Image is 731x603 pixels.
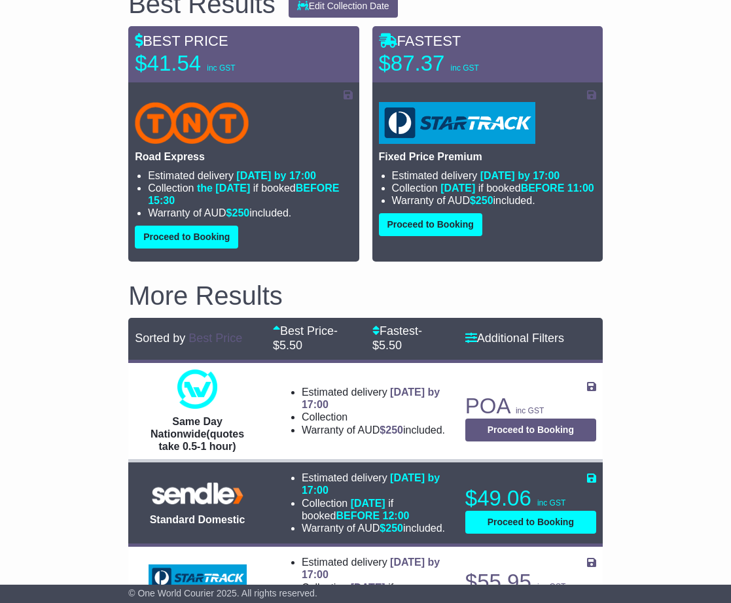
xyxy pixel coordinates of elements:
li: Estimated delivery [392,169,596,182]
span: inc GST [537,498,565,508]
li: Collection [302,411,450,423]
img: Sendle: Standard Domestic [149,480,247,508]
span: $ [226,207,250,218]
a: Best Price [188,332,242,345]
span: Standard Domestic [150,514,245,525]
a: Fastest- $5.50 [372,324,422,352]
li: Estimated delivery [302,472,450,496]
p: $55.95 [465,569,596,595]
span: © One World Courier 2025. All rights reserved. [128,588,317,598]
span: $ [380,424,403,436]
button: Proceed to Booking [465,511,596,534]
span: [DATE] by 17:00 [480,170,560,181]
span: [DATE] [440,182,475,194]
span: BEFORE [296,182,340,194]
li: Collection [302,497,450,522]
img: TNT Domestic: Road Express [135,102,249,144]
span: - $ [273,324,338,352]
span: 11:00 [567,182,594,194]
span: 5.50 [379,339,402,352]
span: 250 [476,195,493,206]
li: Warranty of AUD included. [148,207,352,219]
span: inc GST [537,582,565,591]
li: Estimated delivery [148,169,352,182]
span: [DATE] by 17:00 [302,472,440,496]
span: 15:30 [148,195,175,206]
li: Collection [148,182,352,207]
span: Same Day Nationwide(quotes take 0.5-1 hour) [151,416,244,452]
span: [DATE] by 17:00 [302,557,440,580]
span: the [DATE] [197,182,250,194]
span: inc GST [207,63,235,73]
p: $49.06 [465,485,596,511]
span: 5.50 [279,339,302,352]
span: $ [470,195,493,206]
li: Estimated delivery [302,386,450,411]
p: POA [465,393,596,419]
button: Proceed to Booking [465,419,596,441]
span: [DATE] [351,582,385,593]
li: Warranty of AUD included. [302,522,450,534]
p: Road Express [135,150,352,163]
li: Warranty of AUD included. [392,194,596,207]
span: inc GST [516,406,544,415]
span: $ [380,523,403,534]
li: Collection [392,182,596,194]
a: Additional Filters [465,332,564,345]
span: if booked [440,182,594,194]
li: Warranty of AUD included. [302,424,450,436]
span: 12:00 [383,510,410,521]
p: $87.37 [379,50,543,77]
span: [DATE] [351,498,385,509]
span: if booked [148,182,339,206]
span: inc GST [451,63,479,73]
span: BEST PRICE [135,33,228,49]
button: Proceed to Booking [135,226,238,249]
li: Estimated delivery [302,556,450,581]
span: FASTEST [379,33,461,49]
button: Proceed to Booking [379,213,482,236]
p: $41.54 [135,50,298,77]
span: [DATE] by 17:00 [302,387,440,410]
span: 250 [385,424,403,436]
img: StarTrack: Fixed Price Premium [379,102,535,144]
span: if booked [302,498,410,521]
span: [DATE] by 17:00 [236,170,316,181]
p: Fixed Price Premium [379,150,596,163]
img: One World Courier: Same Day Nationwide(quotes take 0.5-1 hour) [177,370,217,409]
h2: More Results [128,281,603,310]
span: Sorted by [135,332,185,345]
span: 250 [232,207,250,218]
span: 250 [385,523,403,534]
span: - $ [372,324,422,352]
span: BEFORE [521,182,565,194]
a: Best Price- $5.50 [273,324,338,352]
span: BEFORE [336,510,380,521]
img: StarTrack: Express ATL [149,564,247,591]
